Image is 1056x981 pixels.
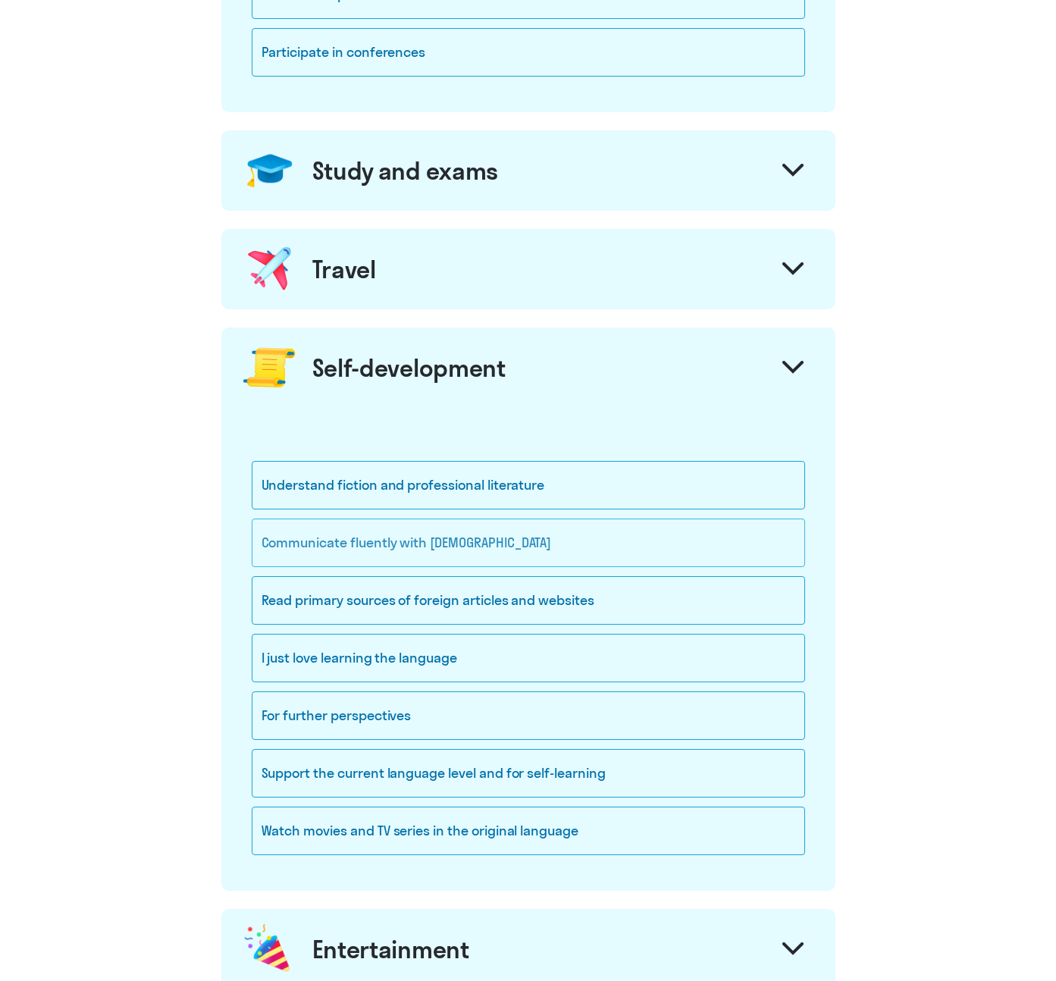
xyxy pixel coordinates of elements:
div: Travel [312,254,376,284]
div: Read primary sources of foreign articles and websites [252,576,805,625]
div: Support the current language level and for self-learning [252,749,805,798]
div: Entertainment [312,934,469,964]
img: confederate-hat.png [242,143,298,199]
div: Study and exams [312,155,499,186]
div: Understand fiction and professional literature [252,461,805,509]
div: Watch movies and TV series in the original language [252,807,805,855]
img: celebration.png [242,921,295,977]
div: Self-development [312,353,506,383]
div: Participate in conferences [252,28,805,77]
div: For further perspectives [252,691,805,740]
img: roll.png [242,340,298,396]
img: plane.png [242,241,298,297]
div: I just love learning the language [252,634,805,682]
div: Communicate fluently with [DEMOGRAPHIC_DATA] [252,519,805,567]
